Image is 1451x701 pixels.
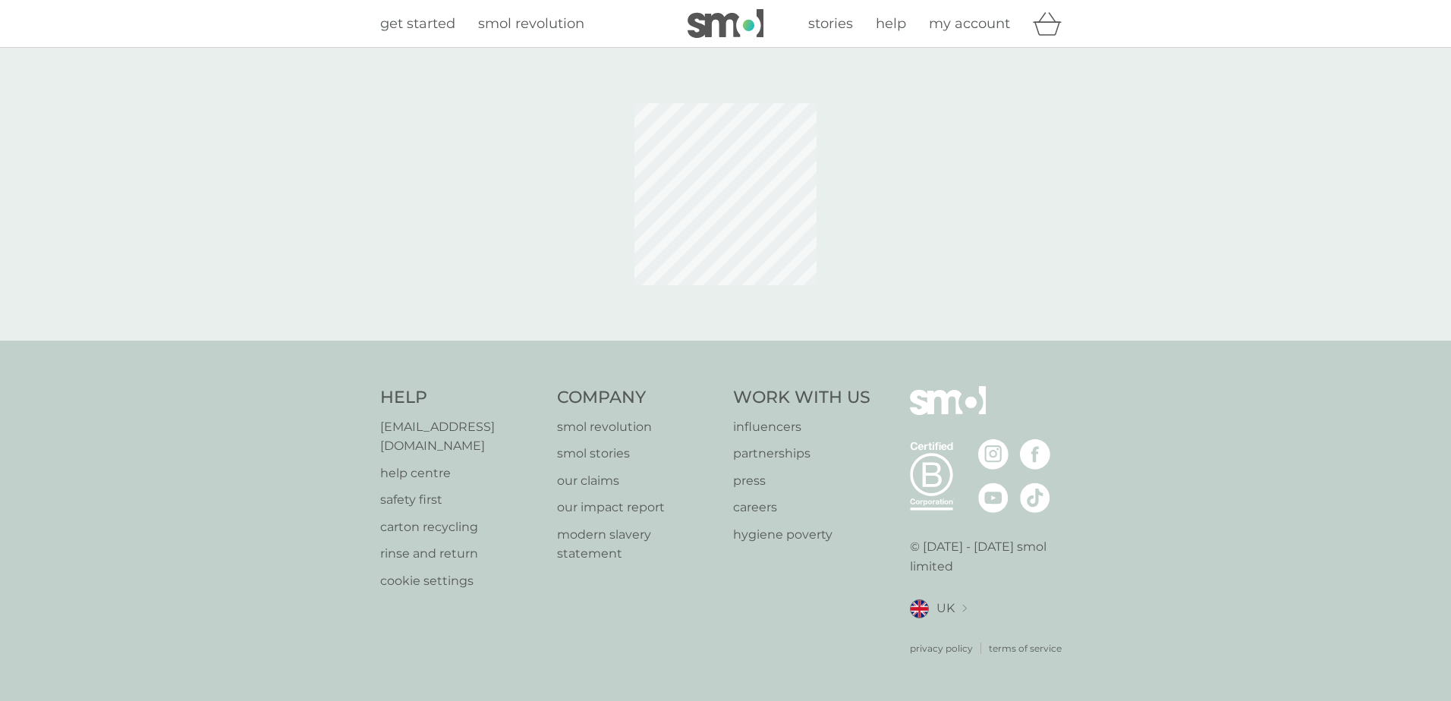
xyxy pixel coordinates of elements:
span: help [876,15,906,32]
a: get started [380,13,455,35]
a: rinse and return [380,544,542,564]
a: my account [929,13,1010,35]
a: terms of service [989,641,1062,655]
span: my account [929,15,1010,32]
p: © [DATE] - [DATE] smol limited [910,537,1072,576]
span: get started [380,15,455,32]
a: smol revolution [557,417,719,437]
a: carton recycling [380,517,542,537]
a: our impact report [557,498,719,517]
img: visit the smol Youtube page [978,483,1009,513]
a: privacy policy [910,641,973,655]
a: modern slavery statement [557,525,719,564]
img: select a new location [962,605,967,613]
span: stories [808,15,853,32]
img: visit the smol Tiktok page [1020,483,1050,513]
a: help [876,13,906,35]
span: smol revolution [478,15,584,32]
h4: Help [380,386,542,410]
a: stories [808,13,853,35]
a: smol revolution [478,13,584,35]
div: basket [1033,8,1071,39]
img: smol [910,386,986,438]
h4: Company [557,386,719,410]
a: press [733,471,870,491]
a: cookie settings [380,571,542,591]
img: UK flag [910,599,929,618]
a: our claims [557,471,719,491]
a: safety first [380,490,542,510]
img: visit the smol Facebook page [1020,439,1050,470]
span: UK [936,599,955,618]
a: partnerships [733,444,870,464]
a: hygiene poverty [733,525,870,545]
a: careers [733,498,870,517]
a: smol stories [557,444,719,464]
a: [EMAIL_ADDRESS][DOMAIN_NAME] [380,417,542,456]
a: help centre [380,464,542,483]
h4: Work With Us [733,386,870,410]
img: smol [688,9,763,38]
img: visit the smol Instagram page [978,439,1009,470]
a: influencers [733,417,870,437]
